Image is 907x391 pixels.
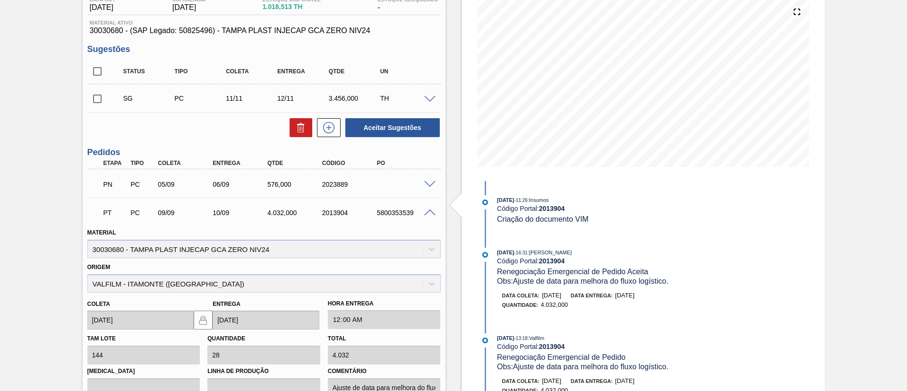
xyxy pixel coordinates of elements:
div: Status [121,68,178,75]
div: Código Portal: [497,343,721,350]
div: Tipo [172,68,229,75]
div: 2013904 [320,209,381,217]
h3: Sugestões [87,44,441,54]
div: Entrega [210,160,272,166]
label: Hora Entrega [328,297,441,311]
div: 10/09/2025 [210,209,272,217]
div: UN [378,68,435,75]
strong: 2013904 [539,343,565,350]
label: Comentário [328,365,441,378]
div: 3.456,000 [326,95,384,102]
span: Renegociação Emergencial de Pedido Aceita [497,268,648,276]
div: Código [320,160,381,166]
h3: Pedidos [87,148,441,157]
span: [DATE] [542,292,561,299]
div: 5800353539 [375,209,436,217]
div: Nova sugestão [312,118,341,137]
div: 11/11/2025 [223,95,281,102]
span: - 13:18 [514,336,528,341]
span: [DATE] [172,3,205,12]
img: atual [482,200,488,205]
span: 30030680 - (SAP Legado: 50825496) - TAMPA PLAST INJECAP GCA ZERO NIV24 [90,26,438,35]
div: Qtde [265,160,326,166]
span: [DATE] [615,377,634,384]
div: Código Portal: [497,205,721,212]
div: Pedido de Compra [128,181,156,188]
span: : Valfilm [528,335,544,341]
span: Obs: Ajuste de data para melhora do fluxo logístico. [497,277,668,285]
label: [MEDICAL_DATA] [87,365,200,378]
strong: 2013904 [539,205,565,212]
div: Pedido em Trânsito [101,202,129,223]
button: locked [194,311,213,330]
div: Qtde [326,68,384,75]
img: atual [482,252,488,258]
div: Excluir Sugestões [285,118,312,137]
label: Quantidade [207,335,245,342]
label: Linha de Produção [207,365,320,378]
span: 1.018,513 TH [263,3,321,10]
span: - 11:26 [514,198,528,203]
div: Código Portal: [497,257,721,265]
label: Material [87,229,116,236]
span: : Insumos [528,197,549,203]
div: 4.032,000 [265,209,326,217]
span: 4.032,000 [541,301,568,308]
div: Coleta [155,160,217,166]
div: Tipo [128,160,156,166]
label: Entrega [213,301,240,307]
div: 06/09/2025 [210,181,272,188]
div: 576,000 [265,181,326,188]
div: 2023889 [320,181,381,188]
div: 12/11/2025 [275,95,332,102]
img: locked [197,314,209,326]
span: Criação do documento VIM [497,215,589,223]
span: - 16:31 [514,250,528,255]
span: [DATE] [90,3,116,12]
span: [DATE] [497,335,514,341]
span: Data entrega: [571,293,613,298]
div: 05/09/2025 [155,181,217,188]
span: [DATE] [615,292,634,299]
span: Data coleta: [502,378,540,384]
span: Material ativo [90,20,438,26]
div: Etapa [101,160,129,166]
span: : [PERSON_NAME] [528,250,572,255]
div: Sugestão Criada [121,95,178,102]
button: Aceitar Sugestões [345,118,440,137]
div: Pedido em Negociação [101,174,129,195]
p: PT [103,209,127,217]
div: TH [378,95,435,102]
span: [DATE] [497,250,514,255]
input: dd/mm/yyyy [87,311,194,330]
span: Renegociação Emergencial de Pedido [497,353,625,361]
span: [DATE] [497,197,514,203]
span: Obs: Ajuste de data para melhora do fluxo logístico. [497,363,668,371]
span: Data entrega: [571,378,613,384]
div: Entrega [275,68,332,75]
label: Coleta [87,301,110,307]
div: Pedido de Compra [128,209,156,217]
div: Coleta [223,68,281,75]
p: PN [103,181,127,188]
div: 09/09/2025 [155,209,217,217]
img: atual [482,338,488,343]
div: PO [375,160,436,166]
div: Pedido de Compra [172,95,229,102]
span: Quantidade : [502,302,539,308]
strong: 2013904 [539,257,565,265]
label: Tam lote [87,335,116,342]
label: Origem [87,264,111,270]
label: Total [328,335,346,342]
input: dd/mm/yyyy [213,311,319,330]
span: [DATE] [542,377,561,384]
div: Aceitar Sugestões [341,117,441,138]
span: Data coleta: [502,293,540,298]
